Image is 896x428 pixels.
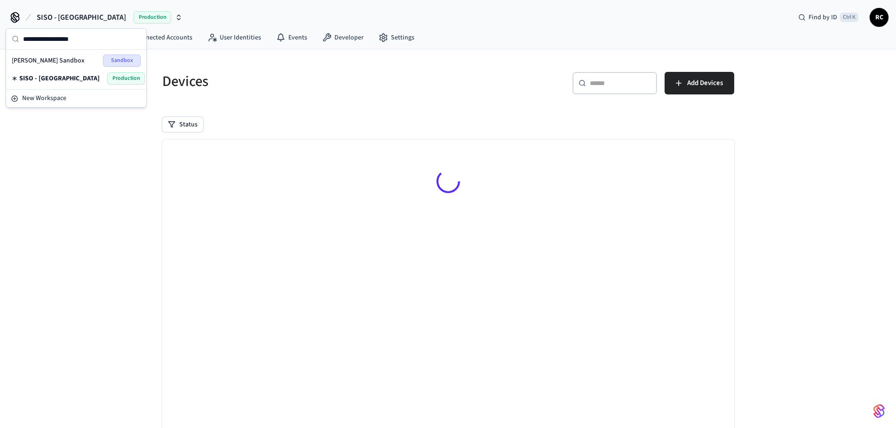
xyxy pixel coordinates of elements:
a: Developer [315,29,371,46]
span: Add Devices [687,77,723,89]
div: Find by IDCtrl K [791,9,866,26]
span: [PERSON_NAME] Sandbox [12,56,85,65]
span: SISO - [GEOGRAPHIC_DATA] [37,12,126,23]
span: SISO - [GEOGRAPHIC_DATA] [19,74,100,83]
span: Production [134,11,171,23]
a: Events [269,29,315,46]
a: User Identities [200,29,269,46]
img: SeamLogoGradient.69752ec5.svg [873,404,885,419]
button: Status [162,117,203,132]
button: Add Devices [665,72,734,94]
a: Connected Accounts [115,29,200,46]
button: New Workspace [7,91,145,106]
span: Sandbox [103,54,141,67]
div: Suggestions [6,50,146,89]
span: New Workspace [22,93,66,103]
span: Production [107,72,145,85]
span: RC [871,9,888,26]
button: RC [870,8,888,27]
h5: Devices [162,72,443,91]
span: Find by ID [809,13,837,22]
a: Settings [371,29,422,46]
span: Ctrl K [840,13,858,22]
